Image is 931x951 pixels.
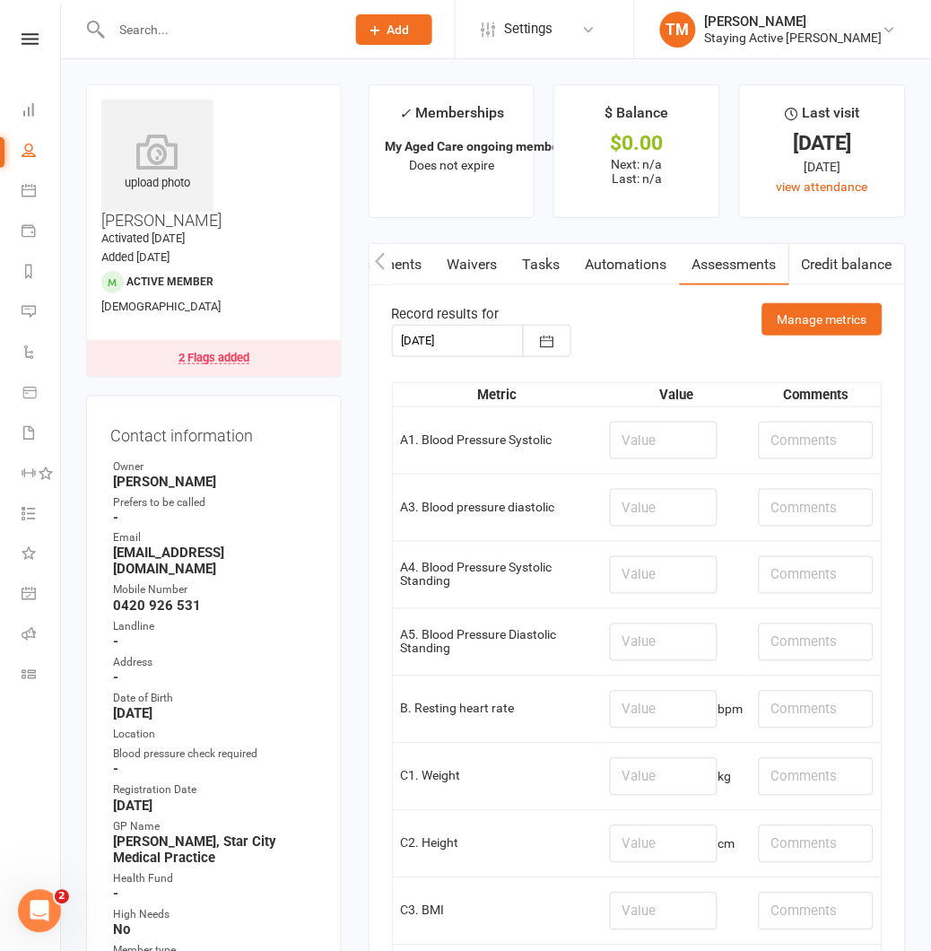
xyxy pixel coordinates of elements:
[113,655,318,672] div: Address
[387,22,410,37] span: Add
[113,530,318,547] div: Email
[386,139,588,153] strong: My Aged Care ongoing membership
[680,244,789,285] a: Assessments
[113,619,318,636] div: Landline
[759,691,874,729] input: Comments
[113,727,318,744] div: Location
[759,758,874,796] input: Comments
[602,676,751,743] td: bpm
[113,474,318,490] strong: [PERSON_NAME]
[393,743,603,810] td: C1. Weight
[399,101,504,135] div: Memberships
[113,746,318,763] div: Blood pressure check required
[392,306,500,322] span: Record results for
[113,691,318,708] div: Date of Birth
[22,253,62,293] a: Reports
[178,352,249,364] div: 2 Flags added
[759,624,874,661] input: Comments
[759,422,874,459] input: Comments
[113,510,318,526] strong: -
[126,275,213,288] span: Active member
[393,383,603,406] th: Metric
[393,406,603,474] td: A1. Blood Pressure Systolic
[573,244,680,285] a: Automations
[113,706,318,722] strong: [DATE]
[605,101,669,134] div: $ Balance
[22,374,62,414] a: Product Sales
[113,634,318,650] strong: -
[101,134,213,193] div: upload photo
[113,582,318,599] div: Mobile Number
[751,383,882,406] th: Comments
[393,474,603,541] td: A3. Blood pressure diastolic
[113,819,318,836] div: GP Name
[602,810,751,877] td: cm
[110,420,318,445] h3: Contact information
[113,922,318,938] strong: No
[101,300,221,313] span: [DEMOGRAPHIC_DATA]
[393,608,603,676] td: A5. Blood Pressure Diastolic Standing
[113,545,318,578] strong: [EMAIL_ADDRESS][DOMAIN_NAME]
[786,101,860,134] div: Last visit
[113,494,318,511] div: Prefers to be called
[113,598,318,615] strong: 0420 926 531
[22,92,62,132] a: Dashboard
[610,624,718,661] input: Value
[113,798,318,815] strong: [DATE]
[113,886,318,903] strong: -
[22,213,62,253] a: Payments
[759,489,874,527] input: Comments
[22,657,62,697] a: Class kiosk mode
[393,676,603,743] td: B. Resting heart rate
[756,134,889,153] div: [DATE]
[759,825,874,863] input: Comments
[22,132,62,172] a: People
[570,157,703,186] p: Next: n/a Last: n/a
[660,12,696,48] div: TM
[22,172,62,213] a: Calendar
[18,890,61,933] iframe: Intercom live chat
[101,250,170,264] time: Added [DATE]
[399,105,411,122] i: ✓
[22,576,62,616] a: General attendance kiosk mode
[22,616,62,657] a: Roll call kiosk mode
[610,556,718,594] input: Value
[610,422,718,459] input: Value
[435,244,510,285] a: Waivers
[113,871,318,888] div: Health Fund
[356,14,432,45] button: Add
[602,383,751,406] th: Value
[777,179,868,194] a: view attendance
[759,556,874,594] input: Comments
[705,30,883,46] div: Staying Active [PERSON_NAME]
[610,758,718,796] input: Value
[113,834,318,867] strong: [PERSON_NAME], Star City Medical Practice
[610,825,718,863] input: Value
[610,893,718,930] input: Value
[55,890,69,904] span: 2
[101,231,185,245] time: Activated [DATE]
[101,100,326,230] h3: [PERSON_NAME]
[113,762,318,778] strong: -
[570,134,703,153] div: $0.00
[393,541,603,608] td: A4. Blood Pressure Systolic Standing
[705,13,883,30] div: [PERSON_NAME]
[510,244,573,285] a: Tasks
[789,244,905,285] a: Credit balance
[113,458,318,475] div: Owner
[409,158,494,172] span: Does not expire
[22,536,62,576] a: What's New
[610,489,718,527] input: Value
[113,907,318,924] div: High Needs
[106,17,333,42] input: Search...
[759,893,874,930] input: Comments
[393,810,603,877] td: C2. Height
[113,670,318,686] strong: -
[610,691,718,729] input: Value
[393,877,603,945] td: C3. BMI
[762,303,883,336] button: Manage metrics
[113,782,318,799] div: Registration Date
[602,743,751,810] td: kg
[756,157,889,177] div: [DATE]
[504,9,553,49] span: Settings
